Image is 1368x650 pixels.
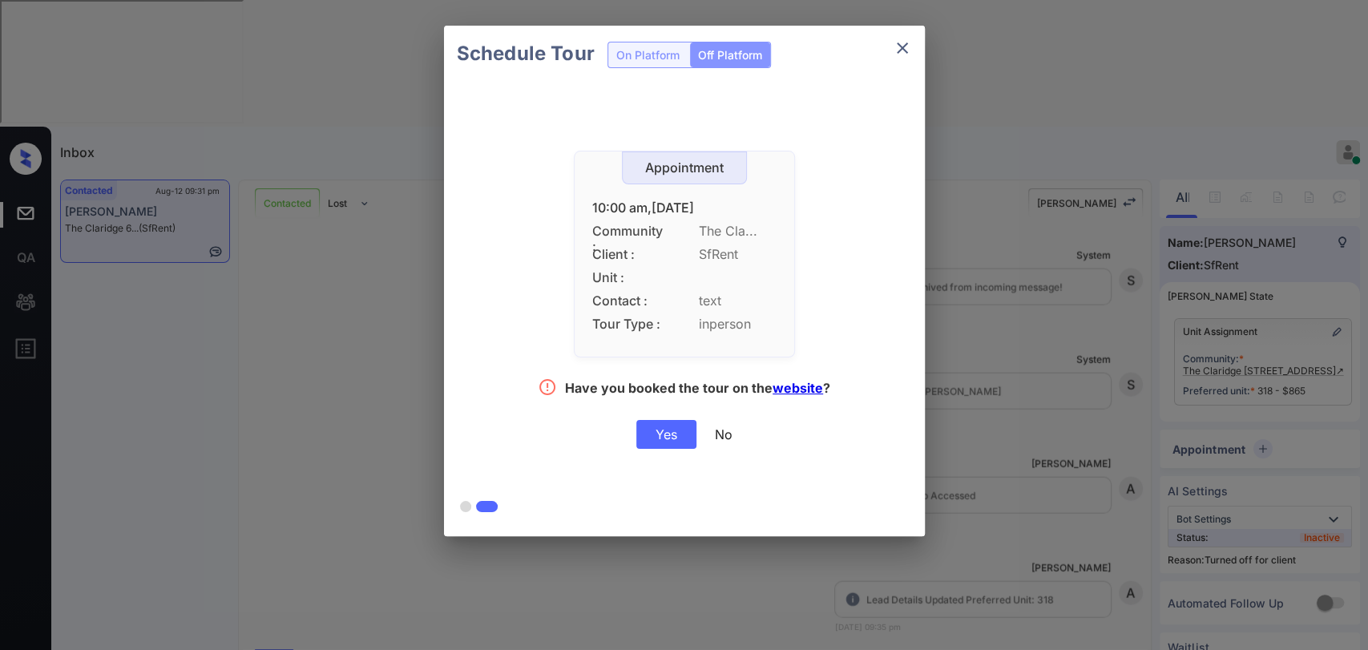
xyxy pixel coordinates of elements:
[886,32,918,64] button: close
[636,420,696,449] div: Yes
[715,426,732,442] div: No
[623,160,746,176] div: Appointment
[773,380,823,396] a: website
[699,317,777,332] span: inperson
[592,200,777,216] div: 10:00 am,[DATE]
[699,293,777,309] span: text
[592,247,664,262] span: Client :
[592,317,664,332] span: Tour Type :
[444,26,607,82] h2: Schedule Tour
[592,293,664,309] span: Contact :
[592,270,664,285] span: Unit :
[592,224,664,239] span: Community :
[699,247,777,262] span: SfRent
[699,224,777,239] span: The Cla...
[565,380,830,400] div: Have you booked the tour on the ?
